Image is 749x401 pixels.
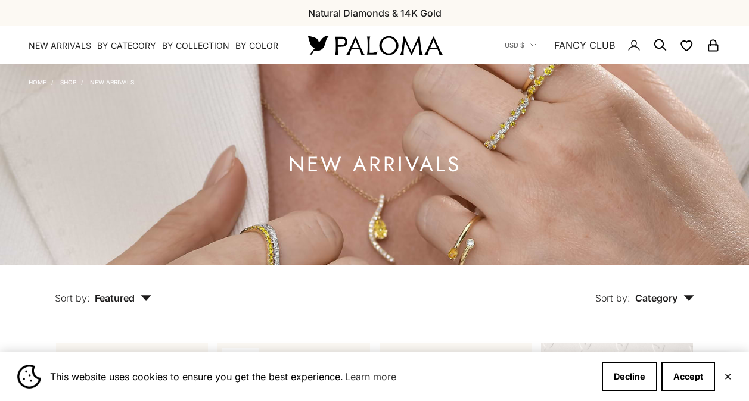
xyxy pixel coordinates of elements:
[222,348,259,365] span: NEW
[343,368,398,386] a: Learn more
[27,265,179,315] button: Sort by: Featured
[97,40,156,52] summary: By Category
[29,76,134,86] nav: Breadcrumb
[29,40,279,52] nav: Primary navigation
[95,292,151,304] span: Featured
[505,40,524,51] span: USD $
[505,40,536,51] button: USD $
[568,265,722,315] button: Sort by: Category
[29,40,91,52] a: NEW ARRIVALS
[724,373,732,380] button: Close
[602,362,657,391] button: Decline
[635,292,694,304] span: Category
[505,26,720,64] nav: Secondary navigation
[29,79,46,86] a: Home
[50,368,592,386] span: This website uses cookies to ensure you get the best experience.
[595,292,630,304] span: Sort by:
[661,362,715,391] button: Accept
[90,79,134,86] a: NEW ARRIVALS
[55,292,90,304] span: Sort by:
[60,79,76,86] a: Shop
[554,37,615,53] a: FANCY CLUB
[162,40,229,52] summary: By Collection
[288,157,461,172] h1: NEW ARRIVALS
[235,40,278,52] summary: By Color
[17,365,41,389] img: Cookie banner
[308,5,442,21] p: Natural Diamonds & 14K Gold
